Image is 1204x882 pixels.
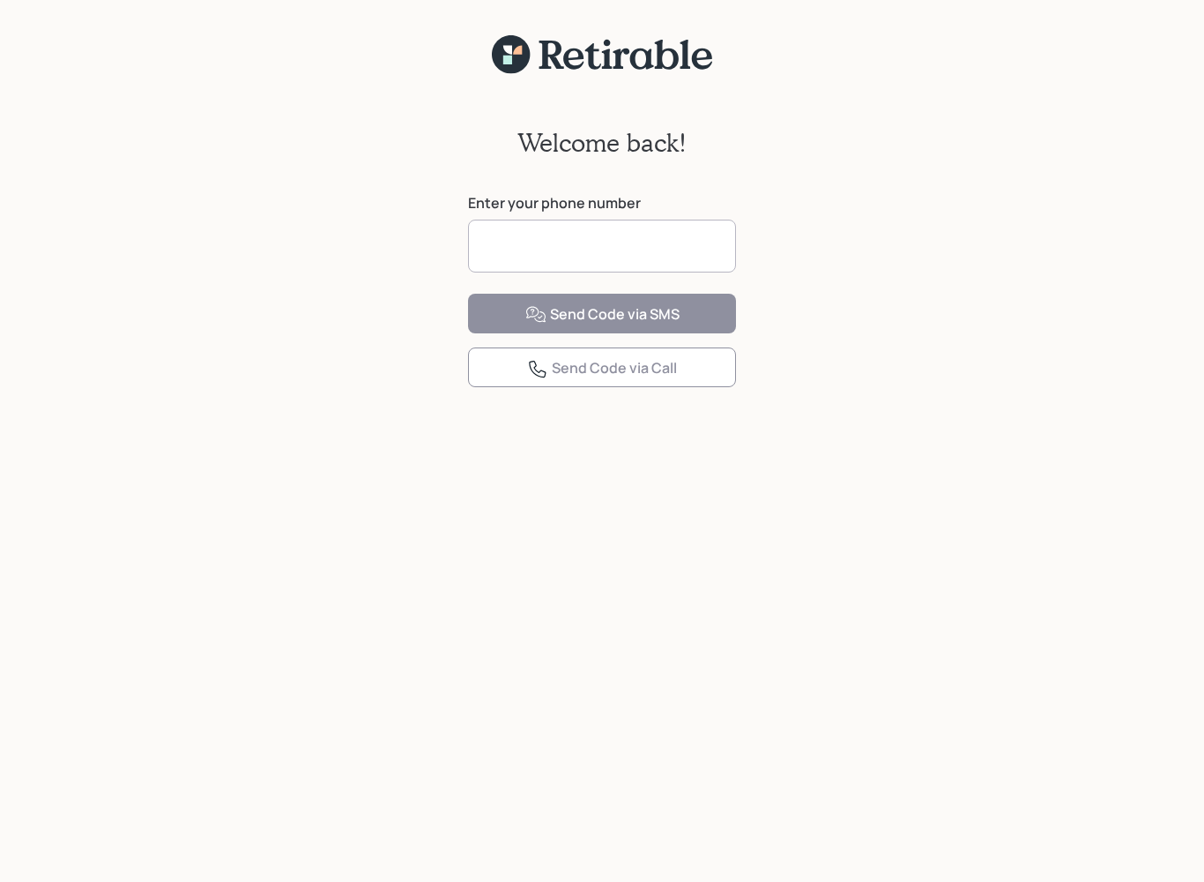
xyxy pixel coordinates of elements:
[468,294,736,333] button: Send Code via SMS
[525,304,680,325] div: Send Code via SMS
[468,193,736,213] label: Enter your phone number
[517,128,687,158] h2: Welcome back!
[468,348,736,387] button: Send Code via Call
[527,358,677,379] div: Send Code via Call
